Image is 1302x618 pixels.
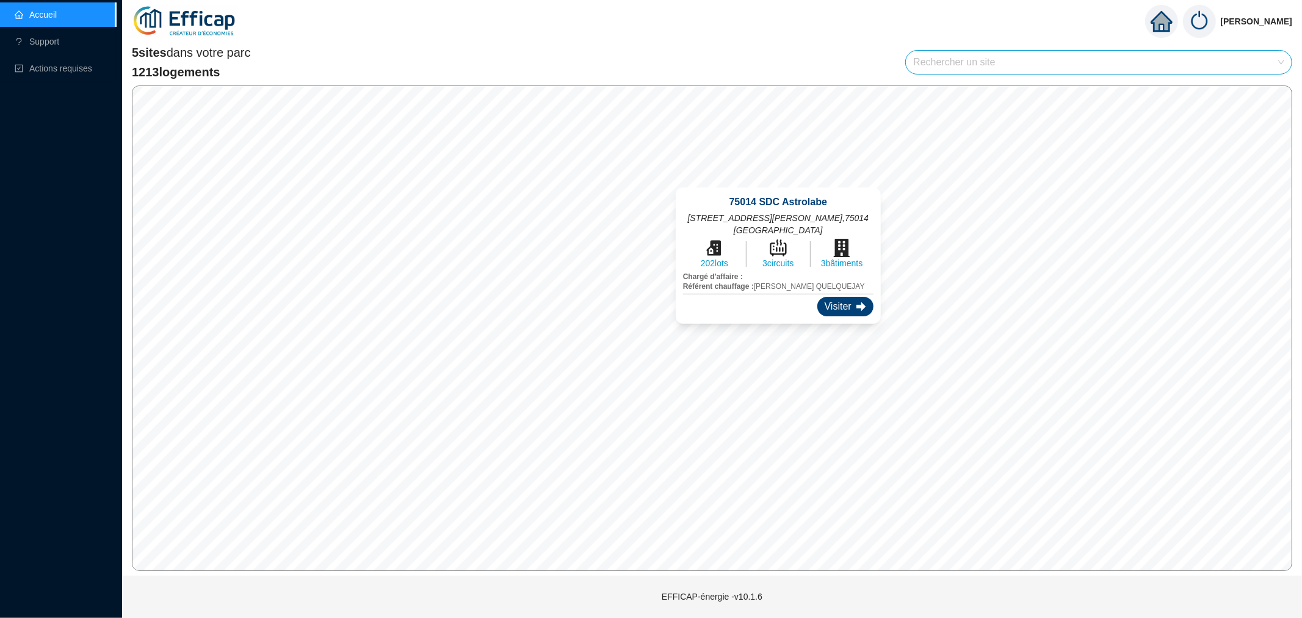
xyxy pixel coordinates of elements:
[683,282,754,291] span: Référent chauffage :
[729,195,827,209] span: 75014 SDC Astrolabe
[683,272,743,281] span: Chargé d'affaire :
[132,44,251,61] span: dans votre parc
[683,282,873,291] span: [PERSON_NAME] QUELQUEJAY
[15,10,57,20] a: homeAccueil
[132,46,167,59] span: 5 sites
[762,257,794,269] span: 3 circuits
[817,297,873,316] div: Visiter
[662,592,762,602] span: EFFICAP-énergie - v10.1.6
[15,37,59,46] a: questionSupport
[1183,5,1216,38] img: power
[683,212,873,236] span: [STREET_ADDRESS][PERSON_NAME] , 75014 [GEOGRAPHIC_DATA]
[701,257,728,269] span: 202 lots
[1151,10,1173,32] span: home
[132,64,251,81] span: 1213 logements
[15,64,23,73] span: check-square
[1221,2,1292,41] span: [PERSON_NAME]
[29,64,92,73] span: Actions requises
[132,86,1292,570] canvas: Map
[819,257,866,269] span: 3 bâtiments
